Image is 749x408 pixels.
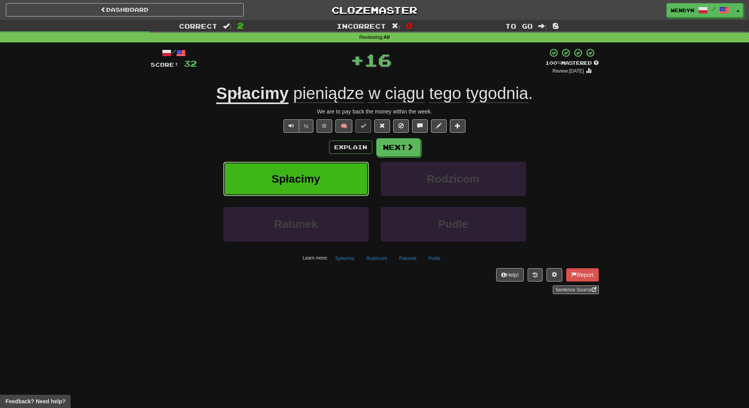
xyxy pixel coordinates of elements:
button: Favorite sentence (alt+f) [317,119,332,133]
button: Reset to 0% Mastered (alt+r) [374,119,390,133]
button: Rodzicom [381,162,526,196]
span: . [289,84,533,103]
span: Ratunek [274,218,317,230]
span: To go [505,22,533,30]
span: 2 [237,21,244,30]
button: Ignore sentence (alt+i) [393,119,409,133]
button: Discuss sentence (alt+u) [412,119,428,133]
button: Pudle [381,207,526,241]
button: Pudle [424,252,445,264]
button: Edit sentence (alt+d) [431,119,447,133]
button: Ratunek [395,252,421,264]
span: pieniądze [293,84,364,103]
span: 32 [184,59,197,68]
a: Dashboard [6,3,244,16]
span: tygodnia [466,84,528,103]
a: Sentence Source [553,285,598,294]
span: Spłacimy [272,173,320,185]
span: tego [429,84,461,103]
span: w [368,84,380,103]
span: Score: [151,61,179,68]
button: Round history (alt+y) [528,268,543,282]
span: : [392,23,400,29]
span: 0 [406,21,412,30]
button: Set this sentence to 100% Mastered (alt+m) [355,119,371,133]
button: Spłacimy [331,252,359,264]
div: / [151,48,197,58]
u: Spłacimy [216,84,289,104]
button: Add to collection (alt+a) [450,119,466,133]
span: Incorrect [337,22,386,30]
span: Open feedback widget [6,397,65,405]
a: Clozemaster [256,3,493,17]
button: ½ [299,119,314,133]
button: Explain [329,141,372,154]
small: Learn more: [303,255,328,261]
button: 🧠 [335,119,352,133]
span: : [223,23,232,29]
span: 100 % [545,60,561,66]
span: / [712,6,716,12]
button: Help! [496,268,524,282]
a: WendyN / [666,3,733,17]
div: Text-to-speech controls [282,119,314,133]
button: Ratunek [223,207,369,241]
span: Pudle [438,218,468,230]
button: Rodzicom [362,252,392,264]
span: + [350,48,364,71]
small: Review: [DATE] [552,68,584,74]
div: We are to pay back the money within the week. [151,108,599,115]
div: Mastered [545,60,599,67]
button: Next [376,138,420,156]
button: Spłacimy [223,162,369,196]
button: Play sentence audio (ctl+space) [283,119,299,133]
strong: All [383,35,390,40]
span: : [538,23,547,29]
button: Report [566,268,598,282]
span: Correct [179,22,217,30]
span: WendyN [671,7,694,14]
span: ciągu [385,84,424,103]
span: 16 [364,50,392,70]
span: 8 [552,21,559,30]
span: Rodzicom [427,173,480,185]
